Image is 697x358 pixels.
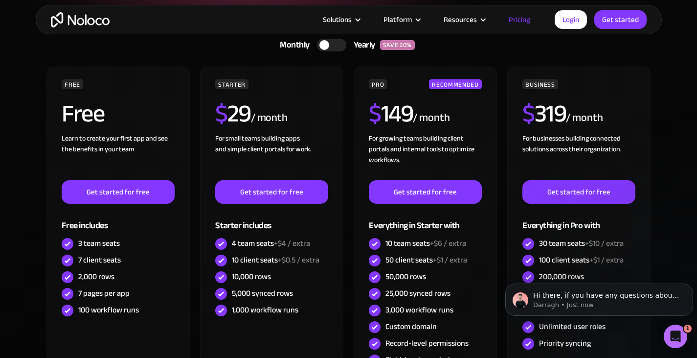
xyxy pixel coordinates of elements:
div: 4 team seats [232,238,310,249]
div: Unlimited user roles [539,321,606,332]
div: 10 team seats [385,238,466,249]
div: 7 pages per app [78,288,130,299]
span: +$4 / extra [274,236,310,251]
div: 100 workflow runs [78,305,139,315]
a: Login [555,10,587,29]
div: 50 client seats [385,255,467,265]
iframe: Intercom live chat [664,325,687,348]
span: +$10 / extra [585,236,624,251]
div: 5,000 synced rows [232,288,293,299]
div: 2,000 rows [78,271,114,282]
div: FREE [62,79,83,89]
span: +$0.5 / extra [278,253,319,267]
div: BUSINESS [522,79,558,89]
div: Platform [371,13,431,26]
div: / month [566,110,603,126]
div: For small teams building apps and simple client portals for work. ‍ [215,133,328,180]
a: Get started for free [62,180,174,204]
span: +$6 / extra [430,236,466,251]
a: Get started [594,10,647,29]
span: 1 [684,325,692,333]
span: $ [522,91,535,137]
div: 3,000 workflow runs [385,305,453,315]
div: 10 client seats [232,255,319,265]
div: 7 client seats [78,255,121,265]
div: Platform [383,13,412,26]
h2: 149 [369,101,413,126]
div: Monthly [268,38,317,52]
div: Free includes [62,204,174,236]
h2: Free [62,101,104,126]
div: For growing teams building client portals and internal tools to optimize workflows. [369,133,481,180]
a: Get started for free [369,180,481,204]
span: $ [369,91,381,137]
span: +$1 / extra [589,253,624,267]
div: 100 client seats [539,255,624,265]
div: Everything in Pro with [522,204,635,236]
div: For businesses building connected solutions across their organization. ‍ [522,133,635,180]
div: Solutions [311,13,371,26]
div: Priority syncing [539,338,591,349]
div: 30 team seats [539,238,624,249]
div: Resources [431,13,496,26]
div: 3 team seats [78,238,120,249]
span: +$1 / extra [433,253,467,267]
h2: 319 [522,101,566,126]
div: Learn to create your first app and see the benefits in your team ‍ [62,133,174,180]
h2: 29 [215,101,251,126]
div: Custom domain [385,321,437,332]
div: STARTER [215,79,248,89]
div: 10,000 rows [232,271,271,282]
div: Everything in Starter with [369,204,481,236]
div: PRO [369,79,387,89]
div: Solutions [323,13,352,26]
div: Yearly [346,38,380,52]
iframe: Intercom notifications message [501,263,697,332]
div: / month [251,110,288,126]
div: Record-level permissions [385,338,469,349]
div: Starter includes [215,204,328,236]
div: Resources [444,13,477,26]
a: Get started for free [215,180,328,204]
a: home [51,12,110,27]
div: SAVE 20% [380,40,415,50]
div: 1,000 workflow runs [232,305,298,315]
div: RECOMMENDED [429,79,481,89]
div: 25,000 synced rows [385,288,450,299]
a: Pricing [496,13,542,26]
a: Get started for free [522,180,635,204]
span: $ [215,91,227,137]
div: 50,000 rows [385,271,426,282]
div: / month [413,110,450,126]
